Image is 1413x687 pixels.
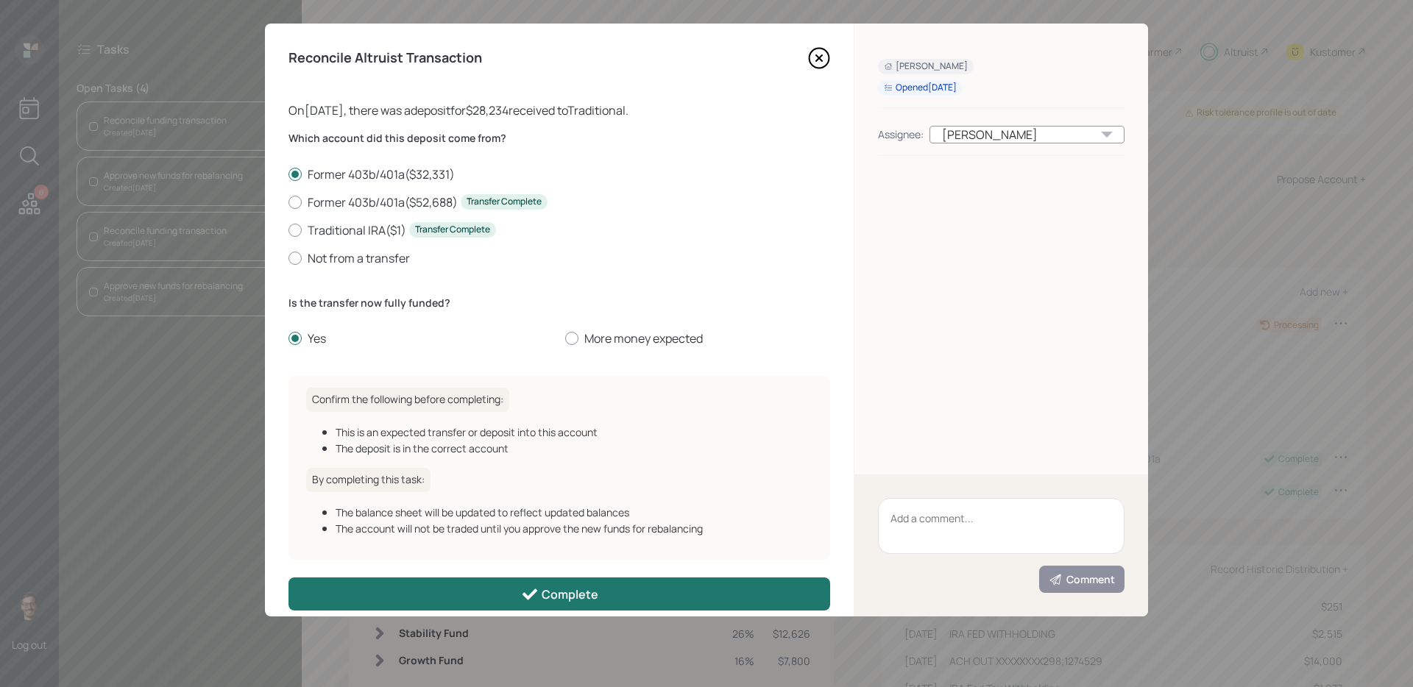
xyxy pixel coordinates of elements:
[288,166,830,182] label: Former 403b/401a ( $32,331 )
[288,330,553,346] label: Yes
[521,585,598,603] div: Complete
[288,296,830,310] label: Is the transfer now fully funded?
[288,131,830,146] label: Which account did this deposit come from?
[929,126,1125,143] div: [PERSON_NAME]
[467,196,542,208] div: Transfer Complete
[336,521,812,536] div: The account will not be traded until you approve the new funds for rebalancing
[336,441,812,456] div: The deposit is in the correct account
[336,424,812,440] div: This is an expected transfer or deposit into this account
[884,60,968,73] div: [PERSON_NAME]
[306,468,431,492] h6: By completing this task:
[288,577,830,611] button: Complete
[1039,566,1125,593] button: Comment
[288,50,482,66] h4: Reconcile Altruist Transaction
[1049,572,1115,587] div: Comment
[878,127,924,142] div: Assignee:
[288,194,830,210] label: Former 403b/401a ( $52,688 )
[288,250,830,266] label: Not from a transfer
[306,388,509,412] h6: Confirm the following before completing:
[415,224,490,236] div: Transfer Complete
[565,330,830,346] label: More money expected
[336,505,812,520] div: The balance sheet will be updated to reflect updated balances
[288,102,830,119] div: On [DATE] , there was a deposit for $28,234 received to Traditional .
[884,82,957,94] div: Opened [DATE]
[288,222,830,238] label: Traditional IRA ( $1 )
